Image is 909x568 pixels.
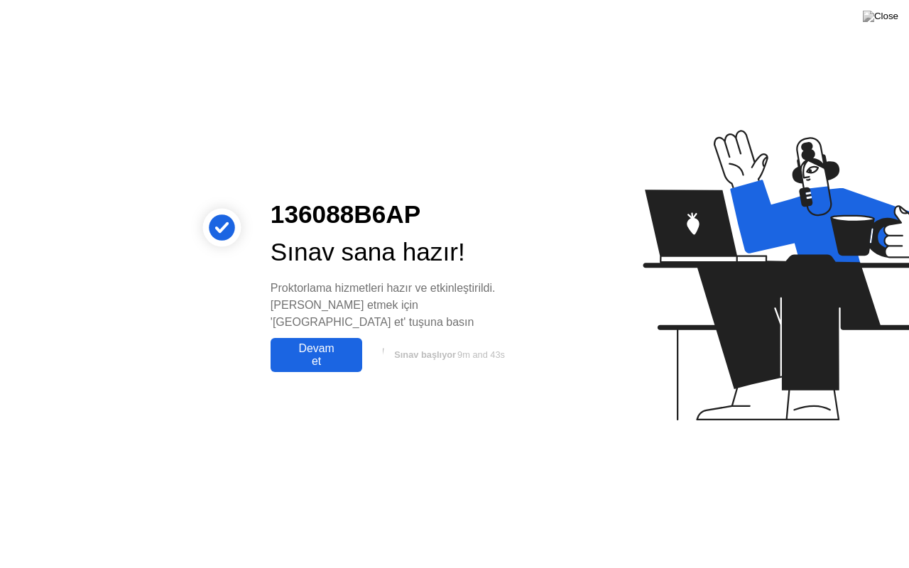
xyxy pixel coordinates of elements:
[271,234,528,271] div: Sınav sana hazır!
[271,280,528,331] div: Proktorlama hizmetleri hazır ve etkinleştirildi. [PERSON_NAME] etmek için '[GEOGRAPHIC_DATA] et' ...
[457,349,505,360] span: 9m and 43s
[369,342,528,368] button: Sınav başlıyor9m and 43s
[275,342,358,368] div: Devam et
[863,11,898,22] img: Close
[271,196,528,234] div: 136088B6AP
[271,338,362,372] button: Devam et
